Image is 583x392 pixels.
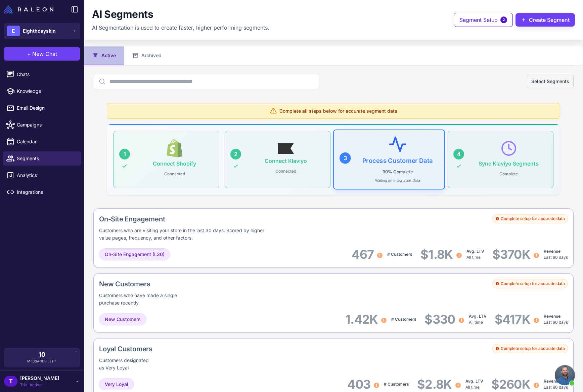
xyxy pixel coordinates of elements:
div: 1 [119,149,130,159]
div: 4 [453,149,464,159]
a: Raleon Logo [4,5,56,13]
div: Last 90 days [544,248,568,260]
button: Active [84,46,124,65]
span: Trial Active [20,382,59,388]
div: New Customers [99,279,219,289]
a: Knowledge [3,84,81,98]
a: Chats [3,67,81,81]
span: Calendar [17,138,76,145]
a: Integrations [3,185,81,199]
div: Complete setup for accurate data [492,344,568,353]
div: Last 90 days [544,378,568,390]
span: Avg. LTV [465,379,483,384]
div: On-Site Engagement [99,214,359,224]
div: $370K [492,247,540,262]
div: All time [465,378,483,390]
span: Avg. LTV [469,314,487,319]
button: Select Segments [527,75,574,88]
img: Raleon Logo [4,5,53,13]
div: 467 [352,247,383,262]
span: New Chat [32,50,57,58]
div: T [4,376,17,387]
a: Analytics [3,168,81,182]
span: Integrations [17,188,76,196]
span: Segment Setup [459,16,498,24]
span: Analytics [17,172,76,179]
span: Avg. LTV [466,249,484,254]
span: Knowledge [17,87,76,95]
span: Complete all steps below for accurate segment data [279,107,397,114]
span: # Customers [384,382,409,387]
p: Complete [497,170,521,178]
div: Loyal Customers [99,344,180,354]
h3: Process Customer Data [362,157,433,164]
div: 403 [347,377,380,392]
span: # Customers [387,252,412,257]
div: 1.42K [345,312,387,327]
div: $1.8K [420,247,462,262]
a: Calendar [3,135,81,149]
h3: Sync Klaviyo Segments [479,161,539,167]
span: Campaigns [17,121,76,129]
div: $260K [491,377,540,392]
h3: Connect Shopify [153,161,196,167]
div: Last 90 days [544,313,568,325]
div: E [7,26,20,36]
div: Open chat [555,365,575,385]
div: Customers who are visiting your store in the last 30 days. Scored by higher value pages, frequenc... [99,227,273,242]
span: 2 [500,16,507,23]
p: Connected [162,170,188,178]
div: 3 [340,152,351,164]
h3: Connect Klaviyo [265,158,307,164]
h1: AI Segments [92,8,153,21]
div: All time [469,313,487,325]
span: Revenue [544,314,560,319]
span: Segments [17,155,76,162]
button: Create Segment [515,13,575,27]
span: New Customers [105,316,141,323]
span: Email Design [17,104,76,112]
div: Complete setup for accurate data [492,214,568,223]
span: Messages Left [27,359,57,364]
button: +New Chat [4,47,80,61]
button: Archived [124,46,170,65]
div: $417K [495,312,540,327]
a: Campaigns [3,118,81,132]
p: Waiting on Integration Data [375,178,420,183]
span: [PERSON_NAME] [20,375,59,382]
span: Revenue [544,379,560,384]
span: Eighthdayskin [23,27,56,35]
a: Segments [3,151,81,166]
span: Chats [17,71,76,78]
span: + [27,50,31,58]
p: Connected [273,167,299,176]
span: # Customers [391,317,416,322]
div: Customers designated as Very Loyal [99,357,153,371]
button: Segment Setup2 [454,13,513,27]
a: Email Design [3,101,81,115]
div: Customers who have made a single purchase recently. [99,292,179,307]
div: All time [466,248,484,260]
div: 2 [230,149,241,159]
span: 10 [39,352,45,358]
span: Revenue [544,249,560,254]
div: $2.8K [417,377,461,392]
div: Complete setup for accurate data [492,279,568,288]
p: AI Segmentation is used to create faster, higher performing segments. [92,24,269,32]
span: On-Site Engagement (L30) [105,251,165,258]
div: $330 [424,312,464,327]
p: 90% Complete [379,167,415,176]
button: EEighthdayskin [4,23,80,39]
span: Very Loyal [105,381,128,388]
